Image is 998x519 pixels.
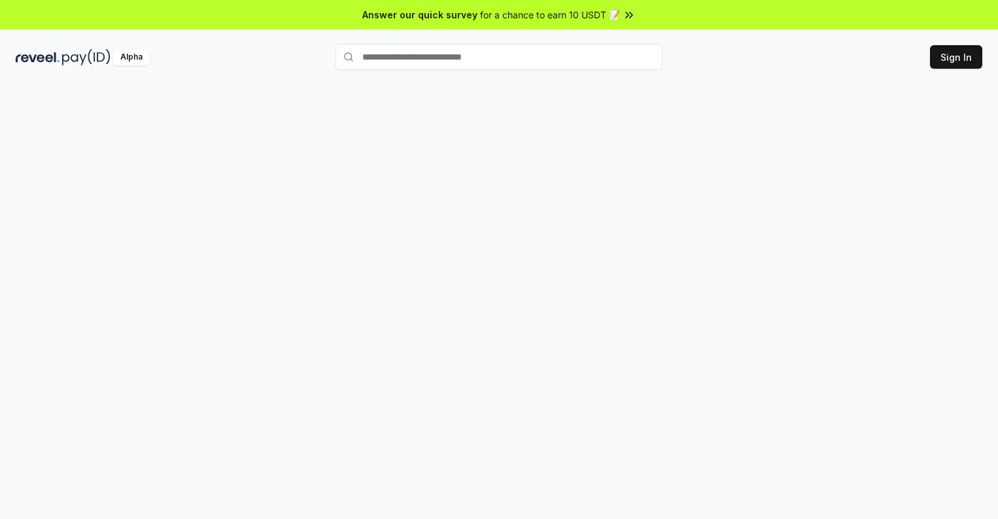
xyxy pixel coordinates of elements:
[362,8,477,22] span: Answer our quick survey
[930,45,982,69] button: Sign In
[16,49,60,65] img: reveel_dark
[113,49,150,65] div: Alpha
[62,49,111,65] img: pay_id
[480,8,620,22] span: for a chance to earn 10 USDT 📝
